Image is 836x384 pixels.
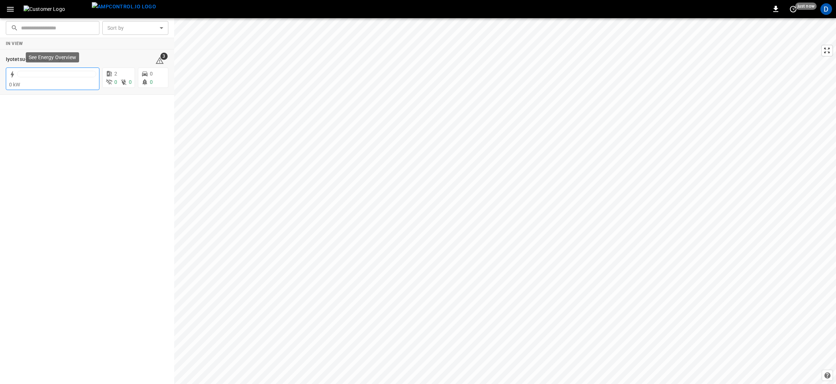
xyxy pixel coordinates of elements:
span: 0 [150,71,153,77]
p: See Energy Overview [29,54,76,61]
span: 2 [114,71,117,77]
span: just now [795,3,817,10]
span: 0 [114,79,117,85]
img: Customer Logo [24,5,89,13]
button: set refresh interval [787,3,799,15]
div: profile-icon [820,3,832,15]
canvas: Map [174,18,836,384]
span: 0 [129,79,132,85]
strong: In View [6,41,23,46]
span: 3 [160,53,168,60]
img: ampcontrol.io logo [92,2,156,11]
h6: Iyotetsu-Muromachi [6,56,53,64]
span: 0 [150,79,153,85]
span: 0 kW [9,82,20,87]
